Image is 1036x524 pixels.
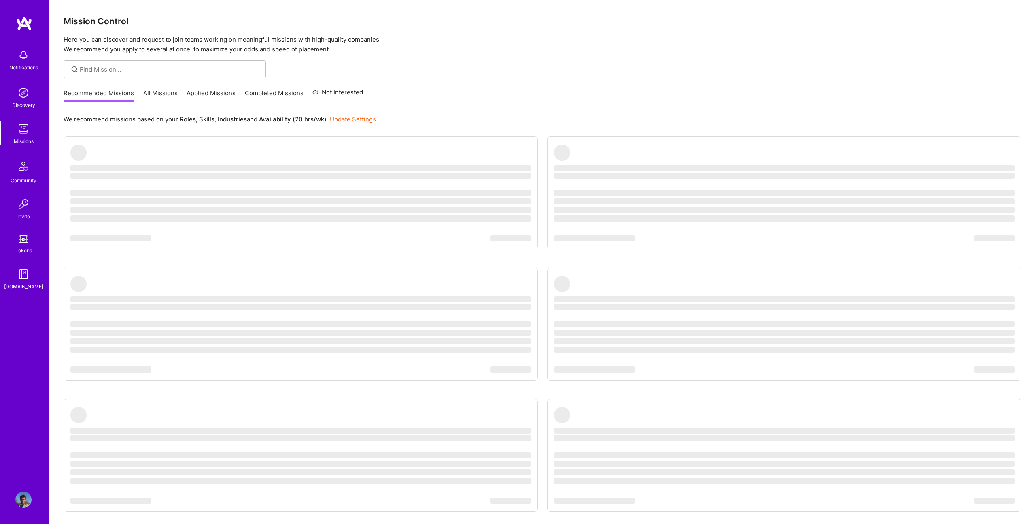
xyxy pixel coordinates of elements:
input: Find Mission... [80,65,260,74]
div: Missions [14,137,34,145]
a: Completed Missions [245,89,304,102]
b: Availability (20 hrs/wk) [259,115,327,123]
img: User Avatar [15,492,32,508]
div: Notifications [9,63,38,72]
h3: Mission Control [64,16,1021,26]
a: Update Settings [330,115,376,123]
img: tokens [19,235,28,243]
img: Invite [15,196,32,212]
p: Here you can discover and request to join teams working on meaningful missions with high-quality ... [64,35,1021,54]
div: Tokens [15,246,32,255]
div: Community [11,176,36,185]
div: Discovery [12,101,35,109]
img: Community [14,157,33,176]
p: We recommend missions based on your , , and . [64,115,376,124]
img: discovery [15,85,32,101]
div: [DOMAIN_NAME] [4,282,43,291]
i: icon SearchGrey [70,65,79,74]
img: logo [16,16,32,31]
a: Not Interested [312,87,363,102]
img: teamwork [15,121,32,137]
a: Recommended Missions [64,89,134,102]
img: bell [15,47,32,63]
a: Applied Missions [187,89,236,102]
b: Roles [180,115,196,123]
div: Invite [17,212,30,221]
img: guide book [15,266,32,282]
b: Industries [218,115,247,123]
a: User Avatar [13,492,34,508]
a: All Missions [143,89,178,102]
b: Skills [199,115,214,123]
